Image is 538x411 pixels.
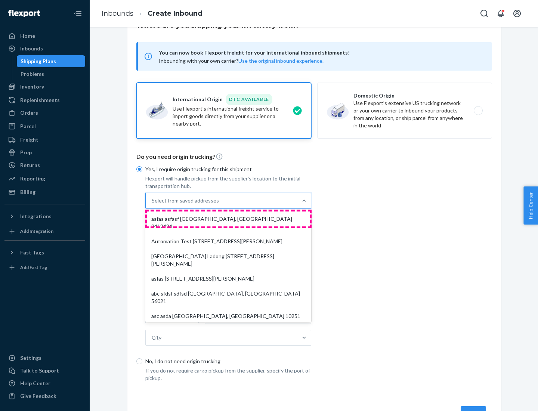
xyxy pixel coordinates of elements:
a: Help Center [4,377,85,389]
ol: breadcrumbs [96,3,208,25]
div: Billing [20,188,35,196]
div: Home [20,32,35,40]
div: Integrations [20,213,52,220]
a: Billing [4,186,85,198]
a: Returns [4,159,85,171]
div: Prep [20,149,32,156]
div: Shipping Plans [21,58,56,65]
button: Open account menu [510,6,525,21]
a: Add Fast Tag [4,262,85,274]
a: Parcel [4,120,85,132]
div: asfas [STREET_ADDRESS][PERSON_NAME] [147,271,310,286]
p: No, I do not need origin trucking [145,358,311,365]
span: Inbounding with your own carrier? [159,58,324,64]
button: Fast Tags [4,247,85,259]
div: Add Fast Tag [20,264,47,271]
div: Reporting [20,175,45,182]
div: Help Center [20,380,50,387]
a: Replenishments [4,94,85,106]
a: Inbounds [102,9,133,18]
a: Inventory [4,81,85,93]
button: Help Center [523,186,538,225]
div: Inbounds [20,45,43,52]
div: asfas asfasf [GEOGRAPHIC_DATA], [GEOGRAPHIC_DATA] 2412424 [147,211,310,234]
div: [GEOGRAPHIC_DATA] Ladong [STREET_ADDRESS][PERSON_NAME] [147,249,310,271]
div: abc sfdsf sdfsd [GEOGRAPHIC_DATA], [GEOGRAPHIC_DATA] 56021 [147,286,310,309]
button: Give Feedback [4,390,85,402]
button: Use the original inbound experience. [238,57,324,65]
div: Automation Test [STREET_ADDRESS][PERSON_NAME] [147,234,310,249]
a: Problems [17,68,86,80]
button: Close Navigation [70,6,85,21]
a: Talk to Support [4,365,85,377]
div: Give Feedback [20,392,56,400]
input: Yes, I require origin trucking for this shipment [136,166,142,172]
div: Returns [20,161,40,169]
a: Freight [4,134,85,146]
div: Orders [20,109,38,117]
a: Shipping Plans [17,55,86,67]
a: Inbounds [4,43,85,55]
p: Flexport will handle pickup from the supplier's location to the initial transportation hub. [145,175,311,190]
a: Reporting [4,173,85,185]
p: Do you need origin trucking? [136,152,492,161]
div: Fast Tags [20,249,44,256]
div: Problems [21,70,44,78]
button: Open notifications [493,6,508,21]
div: Select from saved addresses [152,197,219,204]
a: Home [4,30,85,42]
a: Prep [4,146,85,158]
p: Yes, I require origin trucking for this shipment [145,166,311,173]
div: Replenishments [20,96,60,104]
button: Integrations [4,210,85,222]
button: Open Search Box [477,6,492,21]
a: Create Inbound [148,9,202,18]
a: Add Integration [4,225,85,237]
a: Settings [4,352,85,364]
div: Inventory [20,83,44,90]
div: Freight [20,136,38,143]
span: You can now book Flexport freight for your international inbound shipments! [159,48,483,57]
p: If you do not require cargo pickup from the supplier, specify the port of pickup. [145,367,311,382]
img: Flexport logo [8,10,40,17]
a: Orders [4,107,85,119]
div: Parcel [20,123,36,130]
div: asc asda [GEOGRAPHIC_DATA], [GEOGRAPHIC_DATA] 10251 [147,309,310,324]
div: Settings [20,354,41,362]
div: Talk to Support [20,367,59,374]
input: No, I do not need origin trucking [136,358,142,364]
div: City [152,334,161,342]
div: Add Integration [20,228,53,234]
